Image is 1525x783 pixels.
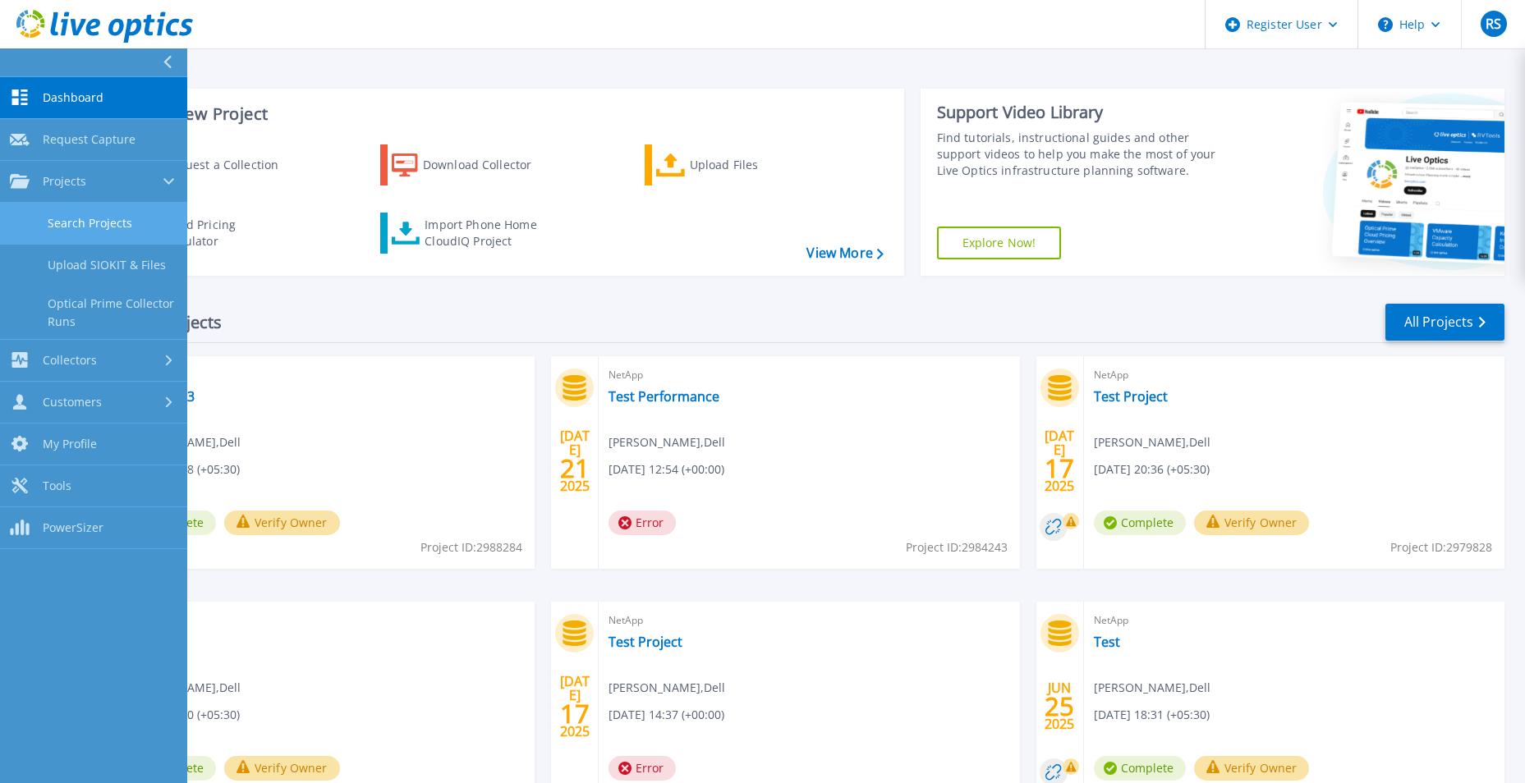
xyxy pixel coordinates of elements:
span: [DATE] 14:37 (+00:00) [609,706,724,724]
span: Error [609,511,676,535]
a: Upload Files [645,144,828,185]
span: RS [1486,17,1501,30]
a: Download Collector [380,144,563,185]
span: Tools [43,478,71,493]
div: Request a Collection [163,149,295,181]
span: [PERSON_NAME] , Dell [609,433,725,451]
div: [DATE] 2025 [559,431,590,491]
span: NetApp [1094,366,1495,384]
span: Complete [1094,756,1186,781]
span: [DATE] 18:31 (+05:30) [1094,706,1210,724]
div: Support Video Library [937,102,1234,123]
span: [DATE] 12:54 (+00:00) [609,460,724,478]
span: [PERSON_NAME] , Dell [1094,433,1210,451]
span: NetApp [1094,611,1495,630]
div: Upload Files [690,149,821,181]
a: Test Project [1094,388,1168,405]
a: Test [1094,634,1120,650]
span: My Profile [43,437,97,451]
div: [DATE] 2025 [559,676,590,736]
span: NetApp [124,611,525,630]
button: Verify Owner [1194,511,1310,535]
span: Error [609,756,676,781]
span: NetApp [609,611,1009,630]
span: 17 [1045,461,1074,475]
a: Test Performance [609,388,719,405]
div: Download Collector [423,149,554,181]
span: Optical Prime [124,366,525,384]
a: View More [806,245,883,261]
span: NetApp [609,366,1009,384]
div: Cloud Pricing Calculator [161,217,292,250]
div: [DATE] 2025 [1044,431,1075,491]
span: Request Capture [43,132,136,147]
span: 17 [560,707,590,721]
span: Complete [1094,511,1186,535]
span: PowerSizer [43,520,103,535]
span: 25 [1045,699,1074,713]
span: Customers [43,395,102,410]
a: Test Project [609,634,682,650]
a: Request a Collection [117,144,300,185]
span: Project ID: 2988284 [420,538,522,556]
div: Find tutorials, instructional guides and other support videos to help you make the most of your L... [937,130,1234,179]
span: Collectors [43,353,97,368]
span: Projects [43,174,86,189]
a: All Projects [1385,304,1504,341]
span: Dashboard [43,90,103,105]
h3: Start a New Project [117,105,883,123]
a: Cloud Pricing Calculator [117,213,300,254]
button: Verify Owner [1194,756,1310,781]
button: Verify Owner [224,756,340,781]
span: [PERSON_NAME] , Dell [609,679,725,697]
span: 21 [560,461,590,475]
span: Project ID: 2984243 [906,538,1008,556]
span: [DATE] 20:36 (+05:30) [1094,460,1210,478]
div: JUN 2025 [1044,676,1075,736]
span: [PERSON_NAME] , Dell [1094,679,1210,697]
div: Import Phone Home CloudIQ Project [425,217,553,250]
span: Project ID: 2979828 [1390,538,1492,556]
a: Explore Now! [937,227,1062,259]
button: Verify Owner [224,511,340,535]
